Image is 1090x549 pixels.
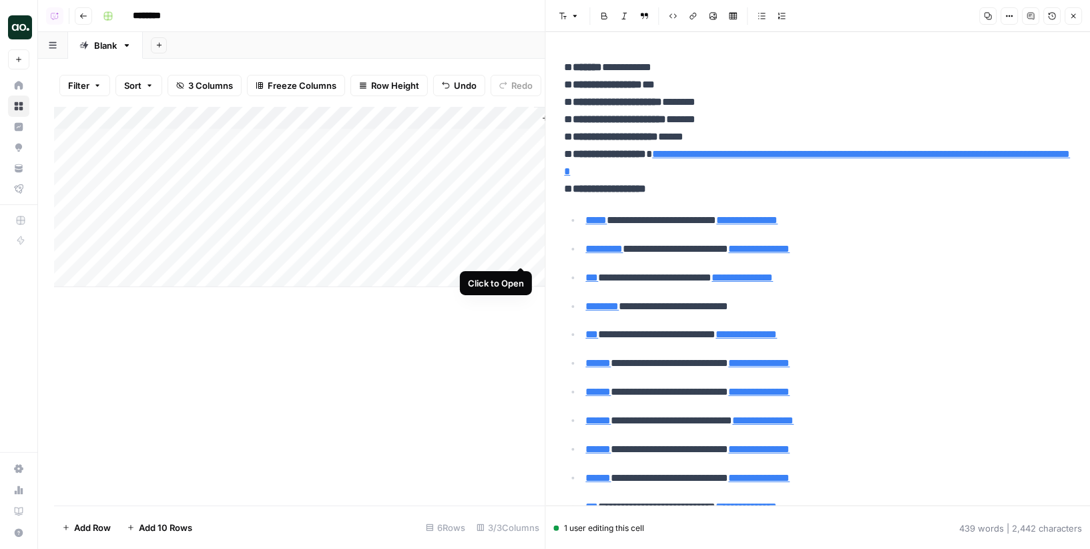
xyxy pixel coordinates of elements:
[188,79,233,92] span: 3 Columns
[124,79,142,92] span: Sort
[959,522,1082,535] div: 439 words | 2,442 characters
[491,75,541,96] button: Redo
[8,137,29,158] a: Opportunities
[8,178,29,200] a: Flightpath
[139,521,192,534] span: Add 10 Rows
[68,79,89,92] span: Filter
[8,11,29,44] button: Workspace: Nick's Workspace
[8,480,29,501] a: Usage
[119,517,200,538] button: Add 10 Rows
[471,517,545,538] div: 3/3 Columns
[115,75,162,96] button: Sort
[8,15,32,39] img: Nick's Workspace Logo
[8,522,29,544] button: Help + Support
[8,501,29,522] a: Learning Hub
[8,458,29,480] a: Settings
[421,517,471,538] div: 6 Rows
[68,32,143,59] a: Blank
[8,116,29,138] a: Insights
[433,75,485,96] button: Undo
[8,75,29,96] a: Home
[94,39,117,52] div: Blank
[74,521,111,534] span: Add Row
[468,277,524,290] div: Click to Open
[268,79,336,92] span: Freeze Columns
[54,517,119,538] button: Add Row
[59,75,110,96] button: Filter
[511,79,533,92] span: Redo
[247,75,345,96] button: Freeze Columns
[371,79,419,92] span: Row Height
[350,75,428,96] button: Row Height
[8,158,29,179] a: Your Data
[8,96,29,117] a: Browse
[454,79,477,92] span: Undo
[168,75,242,96] button: 3 Columns
[554,522,645,534] div: 1 user editing this cell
